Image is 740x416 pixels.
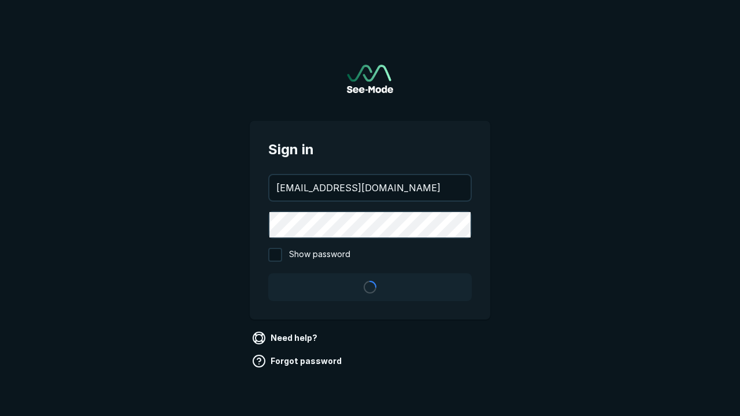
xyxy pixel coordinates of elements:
span: Show password [289,248,350,262]
input: your@email.com [269,175,471,200]
a: Forgot password [250,352,346,370]
a: Go to sign in [347,65,393,93]
img: See-Mode Logo [347,65,393,93]
a: Need help? [250,329,322,347]
span: Sign in [268,139,472,160]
